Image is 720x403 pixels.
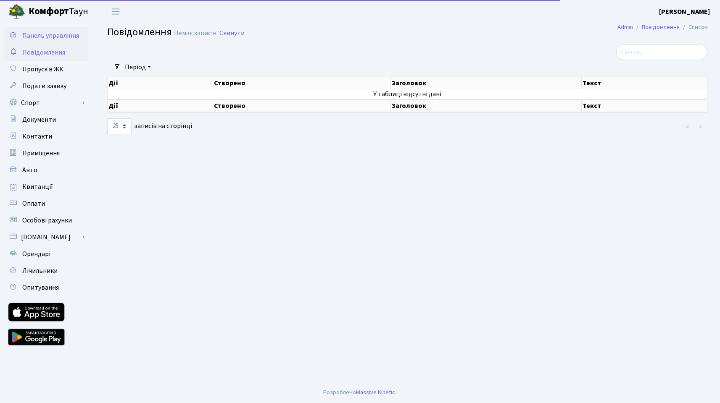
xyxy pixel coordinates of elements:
span: Авто [22,165,37,175]
th: Текст [582,99,707,112]
b: Комфорт [29,5,69,18]
a: Скинути [219,29,245,37]
a: Massive Kinetic [356,388,396,397]
td: У таблиці відсутні дані [108,89,707,99]
span: Панель управління [22,31,79,40]
span: Опитування [22,283,59,292]
a: Панель управління [4,27,88,44]
a: Документи [4,111,88,128]
span: Лічильники [22,266,58,275]
div: Немає записів. [174,29,218,37]
nav: breadcrumb [605,18,720,36]
img: logo.png [8,3,25,20]
th: Створено [213,77,391,89]
span: Приміщення [22,149,60,158]
span: Орендарі [22,249,50,259]
span: Повідомлення [107,25,172,39]
span: Повідомлення [22,48,65,57]
a: Авто [4,162,88,178]
span: Подати заявку [22,81,66,91]
a: Повідомлення [4,44,88,61]
input: Пошук... [616,44,707,60]
div: Розроблено . [324,388,397,397]
a: Admin [617,23,633,31]
th: Заголовок [391,99,582,112]
a: Період [121,60,154,74]
a: [PERSON_NAME] [659,7,710,17]
a: Особові рахунки [4,212,88,229]
select: записів на сторінці [107,118,132,134]
span: Оплати [22,199,45,208]
li: Список [680,23,707,32]
a: Лічильники [4,262,88,279]
th: Текст [582,77,707,89]
span: Квитанції [22,182,53,191]
th: Дії [108,77,213,89]
a: Подати заявку [4,78,88,94]
button: Переключити навігацію [105,5,126,18]
a: Контакти [4,128,88,145]
a: Орендарі [4,246,88,262]
a: [DOMAIN_NAME] [4,229,88,246]
a: Спорт [4,94,88,111]
label: записів на сторінці [107,118,192,134]
a: Опитування [4,279,88,296]
span: Таун [29,5,88,19]
th: Створено [213,99,391,112]
span: Особові рахунки [22,216,72,225]
span: Документи [22,115,56,124]
a: Приміщення [4,145,88,162]
a: Оплати [4,195,88,212]
th: Дії [108,99,213,112]
span: Пропуск в ЖК [22,65,63,74]
a: Повідомлення [642,23,680,31]
b: [PERSON_NAME] [659,7,710,16]
th: Заголовок [391,77,582,89]
a: Квитанції [4,178,88,195]
a: Пропуск в ЖК [4,61,88,78]
span: Контакти [22,132,52,141]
